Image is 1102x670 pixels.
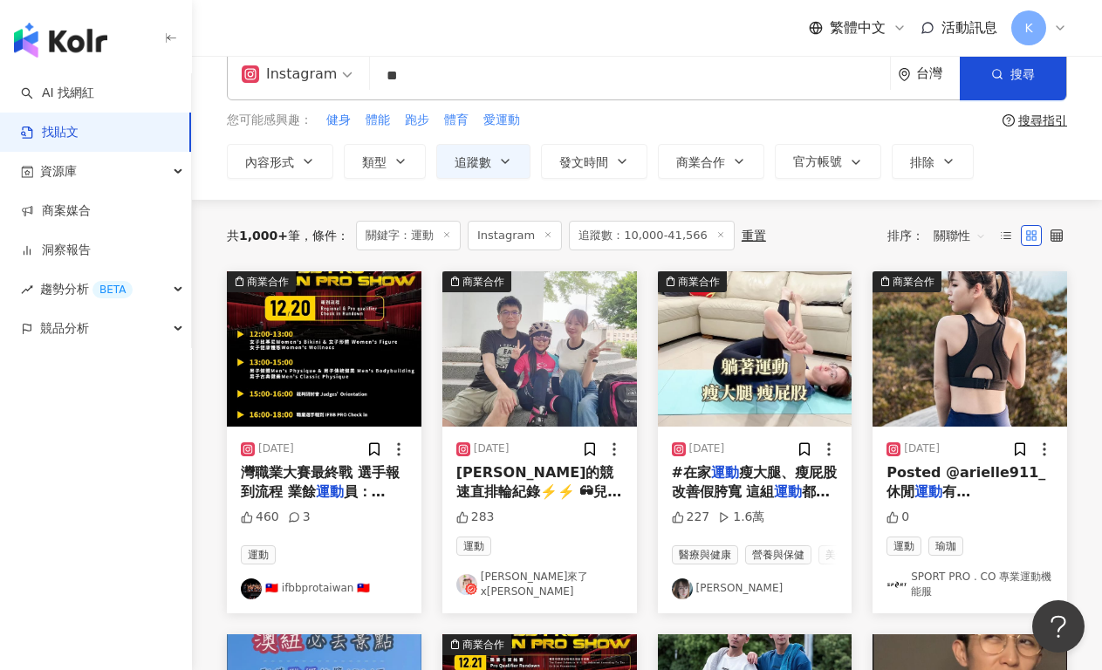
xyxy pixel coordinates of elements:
[483,111,521,130] button: 愛運動
[241,578,262,599] img: KOL Avatar
[483,112,520,129] span: 愛運動
[886,509,909,526] div: 0
[247,273,289,291] div: 商業合作
[873,271,1067,427] button: 商業合作
[21,85,94,102] a: searchAI 找網紅
[92,281,133,298] div: BETA
[344,144,426,179] button: 類型
[258,441,294,456] div: [DATE]
[326,112,351,129] span: 健身
[442,271,637,427] img: post-image
[914,483,942,500] mark: 運動
[672,464,711,481] span: #在家
[960,48,1066,100] button: 搜尋
[227,229,300,243] div: 共 筆
[898,68,911,81] span: environment
[541,144,647,179] button: 發文時間
[774,483,802,500] mark: 運動
[886,464,1045,500] span: Posted @arielle911_ 休閒
[672,578,693,599] img: KOL Avatar
[934,222,986,250] span: 關聯性
[365,111,391,130] button: 體能
[658,271,852,427] img: post-image
[818,545,853,564] span: 美食
[241,545,276,564] span: 運動
[672,509,710,526] div: 227
[316,483,344,500] mark: 運動
[559,155,608,169] span: 發文時間
[362,155,387,169] span: 類型
[742,229,766,243] div: 重置
[1032,600,1085,653] iframe: Help Scout Beacon - Open
[830,18,886,38] span: 繁體中文
[893,273,934,291] div: 商業合作
[689,441,725,456] div: [DATE]
[227,112,312,129] span: 您可能感興趣：
[886,483,1044,539] span: 有 #SPORTPRO 各種伸展活動不影響
[886,537,921,556] span: 運動
[1003,114,1015,126] span: question-circle
[718,509,764,526] div: 1.6萬
[456,464,622,500] span: [PERSON_NAME]的競速直排輪紀錄⚡️⚡️ 🕶兒童
[886,570,1053,599] a: KOL AvatarSPORT PRO . CO 專業運動機能服
[456,509,495,526] div: 283
[910,155,934,169] span: 排除
[711,464,739,481] mark: 運動
[775,144,881,179] button: 官方帳號
[887,222,996,250] div: 排序：
[241,578,407,599] a: KOL Avatar🇹🇼 ifbbprotaiwan 🇹🇼
[456,574,477,595] img: KOL Avatar
[443,111,469,130] button: 體育
[468,221,562,250] span: Instagram
[300,229,349,243] span: 條件 ：
[455,155,491,169] span: 追蹤數
[241,509,279,526] div: 460
[21,284,33,296] span: rise
[886,574,907,595] img: KOL Avatar
[239,229,288,243] span: 1,000+
[436,144,530,179] button: 追蹤數
[242,60,337,88] div: Instagram
[1018,113,1067,127] div: 搜尋指引
[1010,67,1035,81] span: 搜尋
[404,111,430,130] button: 跑步
[745,545,811,564] span: 營養與保健
[672,464,837,500] span: 瘦大腿、瘦屁股 改善假胯寬 這組
[873,271,1067,427] img: post-image
[21,202,91,220] a: 商案媒合
[569,221,735,250] span: 追蹤數：10,000-41,566
[904,441,940,456] div: [DATE]
[456,570,623,599] a: KOL Avatar[PERSON_NAME]來了x[PERSON_NAME]
[14,23,107,58] img: logo
[676,155,725,169] span: 商業合作
[462,636,504,653] div: 商業合作
[916,66,960,81] div: 台灣
[474,441,510,456] div: [DATE]
[442,271,637,427] button: 商業合作
[658,144,764,179] button: 商業合作
[356,221,461,250] span: 關鍵字：運動
[288,509,311,526] div: 3
[227,271,421,427] img: post-image
[444,112,469,129] span: 體育
[462,273,504,291] div: 商業合作
[325,111,352,130] button: 健身
[366,112,390,129] span: 體能
[227,144,333,179] button: 內容形式
[405,112,429,129] span: 跑步
[227,271,421,427] button: 商業合作
[40,270,133,309] span: 趨勢分析
[658,271,852,427] button: 商業合作
[941,19,997,36] span: 活動訊息
[241,464,400,500] span: 灣職業大賽最終戰 選手報到流程 業餘
[672,545,738,564] span: 醫療與健康
[40,152,77,191] span: 資源庫
[21,124,79,141] a: 找貼文
[928,537,963,556] span: 瑜珈
[678,273,720,291] div: 商業合作
[892,144,974,179] button: 排除
[40,309,89,348] span: 競品分析
[793,154,842,168] span: 官方帳號
[1024,18,1032,38] span: K
[21,242,91,259] a: 洞察報告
